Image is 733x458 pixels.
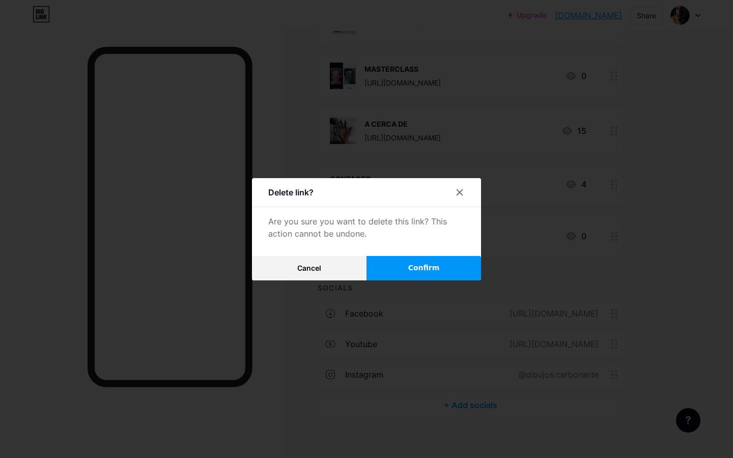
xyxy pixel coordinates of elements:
button: Confirm [366,256,481,280]
span: Confirm [408,263,440,273]
div: Delete link? [268,186,314,198]
div: Are you sure you want to delete this link? This action cannot be undone. [268,215,465,240]
button: Cancel [252,256,366,280]
span: Cancel [297,264,321,272]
